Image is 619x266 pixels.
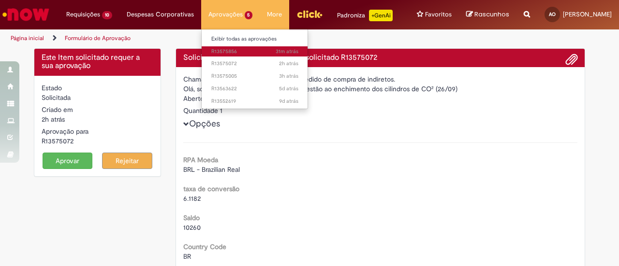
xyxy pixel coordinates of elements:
span: 31m atrás [276,48,298,55]
b: RPA Moeda [183,155,218,164]
h4: Solicitação de aprovação para Item solicitado R13575072 [183,54,578,62]
label: Aberto por [183,94,216,103]
a: Aberto R13563622 : [202,84,308,94]
span: 10260 [183,223,201,232]
div: 29/09/2025 08:52:32 [42,114,153,124]
b: Saldo [183,213,200,222]
div: Solicitada [42,93,153,102]
button: Rejeitar [102,153,152,169]
a: Exibir todas as aprovações [202,34,308,44]
span: Rascunhos [474,10,509,19]
label: Criado em [42,105,73,114]
span: 2h atrás [42,115,65,124]
a: Aberto R13575072 : [202,58,308,69]
button: Aprovar [43,153,93,169]
time: 29/09/2025 08:52:32 [279,60,298,67]
span: Despesas Corporativas [127,10,194,19]
label: Estado [42,83,62,93]
img: click_logo_yellow_360x200.png [296,7,323,21]
div: Olá, solicito aprovação desta PFL, em questão ao enchimento dos cilindros de CO² (26/09) [183,84,578,94]
div: [PERSON_NAME] [183,94,578,106]
span: More [267,10,282,19]
span: 6.1182 [183,194,201,203]
div: Chamado destinado para a geração de pedido de compra de indiretos. [183,74,578,84]
span: [PERSON_NAME] [563,10,612,18]
span: R13552619 [211,98,298,105]
a: Rascunhos [466,10,509,19]
img: ServiceNow [1,5,51,24]
span: Requisições [66,10,100,19]
span: R13575005 [211,72,298,80]
label: Aprovação para [42,126,88,136]
ul: Aprovações [201,29,309,109]
span: 5d atrás [279,85,298,92]
span: BR [183,252,191,261]
b: Country Code [183,242,226,251]
span: Favoritos [425,10,452,19]
time: 29/09/2025 10:46:45 [276,48,298,55]
span: R13563622 [211,85,298,93]
span: 10 [102,11,112,19]
h4: Este Item solicitado requer a sua aprovação [42,54,153,70]
span: Aprovações [208,10,243,19]
span: R13575856 [211,48,298,56]
a: Aberto R13575856 : [202,46,308,57]
a: Formulário de Aprovação [65,34,131,42]
span: 9d atrás [279,98,298,105]
div: R13575072 [42,136,153,146]
a: Aberto R13575005 : [202,71,308,82]
span: AO [549,11,556,17]
a: Página inicial [11,34,44,42]
div: Padroniza [337,10,393,21]
div: Quantidade 1 [183,106,578,115]
span: 5 [245,11,253,19]
ul: Trilhas de página [7,29,405,47]
a: Aberto R13552619 : [202,96,308,107]
b: taxa de conversão [183,184,239,193]
time: 24/09/2025 15:24:17 [279,85,298,92]
span: 2h atrás [279,60,298,67]
time: 20/09/2025 11:20:46 [279,98,298,105]
time: 29/09/2025 08:42:54 [279,72,298,80]
span: 3h atrás [279,72,298,80]
span: R13575072 [211,60,298,68]
p: +GenAi [369,10,393,21]
time: 29/09/2025 08:52:32 [42,115,65,124]
span: BRL - Brazilian Real [183,165,240,174]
